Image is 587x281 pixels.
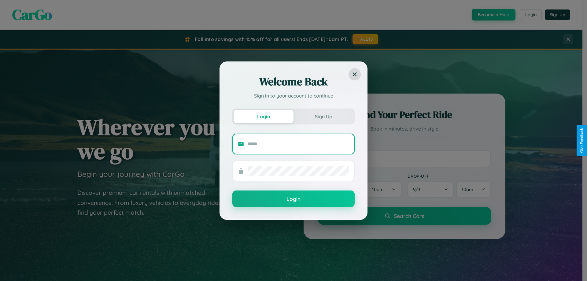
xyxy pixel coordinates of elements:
[234,110,293,123] button: Login
[580,128,584,153] div: Give Feedback
[293,110,353,123] button: Sign Up
[232,190,355,207] button: Login
[232,74,355,89] h2: Welcome Back
[232,92,355,99] p: Sign in to your account to continue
